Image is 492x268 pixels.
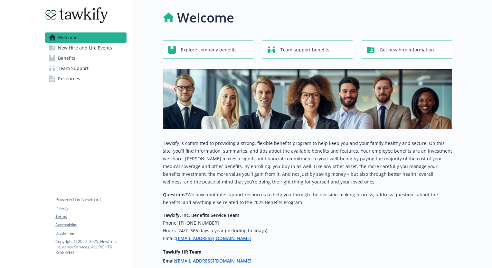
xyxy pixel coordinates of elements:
strong: Tawkify, Inc. Benefits Service Team [163,212,239,218]
span: New Hire and Life Events [58,43,112,53]
img: overview page banner [163,69,452,129]
span: Resources [58,74,80,84]
button: Team support benefits [262,40,353,59]
h6: Email: [163,235,452,242]
p: We have multiple support resources to help you through the decision-making process, address quest... [163,191,452,206]
strong: Tawkify HR Team [163,249,202,255]
a: Accessibility [55,222,126,228]
button: Get new hire information [362,40,452,59]
h6: Hours: 24/7, 365 days a year (including holidays)​ [163,227,452,235]
h6: Phone: [PHONE_NUMBER] [163,219,452,227]
span: Team Support [58,63,89,74]
h1: Welcome [177,8,234,27]
span: Get new hire information [380,44,434,56]
a: Benefits [45,53,127,63]
span: Explore company benefits [181,44,237,56]
a: Team Support [45,63,127,74]
a: Welcome [45,32,127,43]
a: Disclaimer [55,230,126,236]
p: Tawkify is committed to providing a strong, flexible benefits program to help keep you and your f... [163,139,452,186]
a: Terms [55,214,126,219]
a: Resources [45,74,127,84]
a: New Hire and Life Events [45,43,127,53]
a: [EMAIL_ADDRESS][DOMAIN_NAME] [176,235,251,241]
button: Explore company benefits [163,40,253,59]
strong: Questions? [163,192,187,198]
span: Benefits [58,53,75,63]
a: [EMAIL_ADDRESS][DOMAIN_NAME] [176,258,251,264]
p: Copyright © 2024 - 2025 , Newfront Insurance Services, ALL RIGHTS RESERVED [55,239,126,255]
span: Welcome [58,32,78,43]
h4: Email: [163,258,452,264]
a: Privacy [55,205,126,211]
span: Team support benefits [280,44,329,56]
